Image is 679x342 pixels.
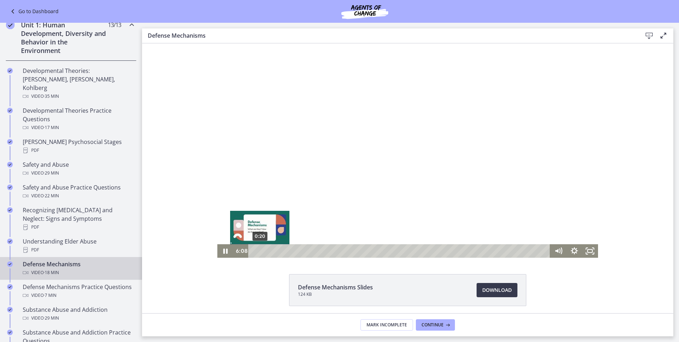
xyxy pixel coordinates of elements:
i: Completed [7,108,13,113]
div: PDF [23,246,134,254]
h3: Defense Mechanisms [148,31,631,40]
i: Completed [7,239,13,244]
i: Completed [7,307,13,312]
div: PDF [23,223,134,231]
button: Show settings menu [424,201,440,214]
span: · 29 min [44,314,59,322]
span: · 7 min [44,291,56,300]
div: [PERSON_NAME] Psychosocial Stages [23,138,134,155]
div: Video [23,314,134,322]
h2: Unit 1: Human Development, Diversity and Behavior in the Environment [21,21,108,55]
i: Completed [7,68,13,74]
div: Recognizing [MEDICAL_DATA] and Neglect: Signs and Symptoms [23,206,134,231]
i: Completed [7,139,13,145]
div: Developmental Theories Practice Questions [23,106,134,132]
span: · 29 min [44,169,59,177]
span: · 18 min [44,268,59,277]
span: · 22 min [44,192,59,200]
div: Video [23,291,134,300]
button: Continue [416,319,455,331]
div: Video [23,92,134,101]
button: Mark Incomplete [360,319,413,331]
div: PDF [23,146,134,155]
div: Substance Abuse and Addiction [23,305,134,322]
i: Completed [7,162,13,167]
div: Safety and Abuse Practice Questions [23,183,134,200]
a: Go to Dashboard [9,7,59,16]
i: Completed [7,284,13,290]
button: Fullscreen [440,201,456,214]
a: Download [477,283,517,297]
i: Completed [6,21,15,29]
span: · 17 min [44,123,59,132]
div: Understanding Elder Abuse [23,237,134,254]
span: Mark Incomplete [366,322,407,328]
i: Completed [7,207,13,213]
span: Download [482,286,512,294]
i: Completed [7,330,13,335]
div: Video [23,192,134,200]
div: Developmental Theories: [PERSON_NAME], [PERSON_NAME], Kohlberg [23,66,134,101]
div: Video [23,169,134,177]
i: Completed [7,261,13,267]
div: Video [23,268,134,277]
iframe: Video Lesson [142,43,673,258]
button: Mute [408,201,424,214]
span: 13 / 13 [108,21,121,29]
div: Video [23,123,134,132]
span: Continue [422,322,444,328]
div: Safety and Abuse [23,160,134,177]
div: Defense Mechanisms Practice Questions [23,283,134,300]
img: Agents of Change [322,3,407,20]
div: Defense Mechanisms [23,260,134,277]
span: 124 KB [298,292,373,297]
span: · 35 min [44,92,59,101]
i: Completed [7,185,13,190]
span: Defense Mechanisms Slides [298,283,373,292]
